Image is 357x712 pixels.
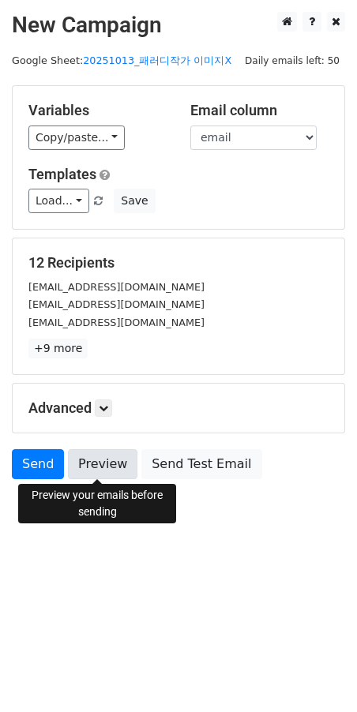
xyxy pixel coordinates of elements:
[141,449,261,479] a: Send Test Email
[12,54,231,66] small: Google Sheet:
[28,399,329,417] h5: Advanced
[68,449,137,479] a: Preview
[28,298,205,310] small: [EMAIL_ADDRESS][DOMAIN_NAME]
[28,281,205,293] small: [EMAIL_ADDRESS][DOMAIN_NAME]
[28,189,89,213] a: Load...
[278,636,357,712] div: 채팅 위젯
[239,54,345,66] a: Daily emails left: 50
[114,189,155,213] button: Save
[28,254,329,272] h5: 12 Recipients
[28,126,125,150] a: Copy/paste...
[28,166,96,182] a: Templates
[278,636,357,712] iframe: Chat Widget
[12,449,64,479] a: Send
[12,12,345,39] h2: New Campaign
[239,52,345,69] span: Daily emails left: 50
[83,54,231,66] a: 20251013_패러디작가 이미지X
[28,339,88,358] a: +9 more
[28,102,167,119] h5: Variables
[28,317,205,328] small: [EMAIL_ADDRESS][DOMAIN_NAME]
[190,102,329,119] h5: Email column
[18,484,176,523] div: Preview your emails before sending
